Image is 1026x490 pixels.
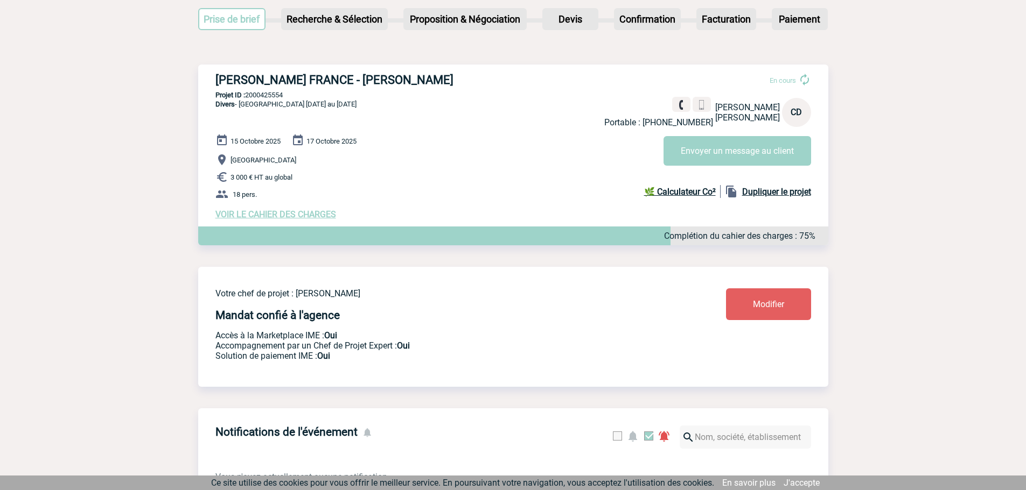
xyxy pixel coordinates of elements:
[753,299,784,309] span: Modifier
[231,137,281,145] span: 15 Octobre 2025
[215,340,662,351] p: Prestation payante
[715,102,780,112] span: [PERSON_NAME]
[233,190,257,198] span: 18 pers.
[306,137,357,145] span: 17 Octobre 2025
[215,100,357,108] span: - [GEOGRAPHIC_DATA] [DATE] au [DATE]
[215,309,340,322] h4: Mandat confié à l'agence
[215,100,235,108] span: Divers
[604,117,713,127] p: Portable : [PHONE_NUMBER]
[715,112,780,123] span: [PERSON_NAME]
[543,9,597,29] p: Devis
[215,209,336,219] a: VOIR LE CAHIER DES CHARGES
[215,330,662,340] p: Accès à la Marketplace IME :
[324,330,337,340] b: Oui
[199,9,265,29] p: Prise de brief
[773,9,827,29] p: Paiement
[697,9,755,29] p: Facturation
[215,288,662,299] p: Votre chef de projet : [PERSON_NAME]
[215,73,539,87] h3: [PERSON_NAME] FRANCE - [PERSON_NAME]
[770,76,796,84] span: En cours
[231,156,296,164] span: [GEOGRAPHIC_DATA]
[722,478,776,488] a: En savoir plus
[215,425,358,438] h4: Notifications de l'événement
[215,91,245,99] b: Projet ID :
[404,9,526,29] p: Proposition & Négociation
[644,187,716,197] b: 🌿 Calculateur Co²
[664,136,811,166] button: Envoyer un message au client
[615,9,680,29] p: Confirmation
[784,478,820,488] a: J'accepte
[742,187,811,197] b: Dupliquer le projet
[676,100,686,110] img: fixe.png
[725,185,738,198] img: file_copy-black-24dp.png
[282,9,387,29] p: Recherche & Sélection
[397,340,410,351] b: Oui
[791,107,802,117] span: CD
[317,351,330,361] b: Oui
[697,100,707,110] img: portable.png
[215,351,662,361] p: Conformité aux process achat client, Prise en charge de la facturation, Mutualisation de plusieur...
[211,478,714,488] span: Ce site utilise des cookies pour vous offrir le meilleur service. En poursuivant votre navigation...
[215,472,387,482] span: Vous n'avez actuellement aucune notification
[231,173,292,181] span: 3 000 € HT au global
[198,91,828,99] p: 2000425554
[644,185,721,198] a: 🌿 Calculateur Co²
